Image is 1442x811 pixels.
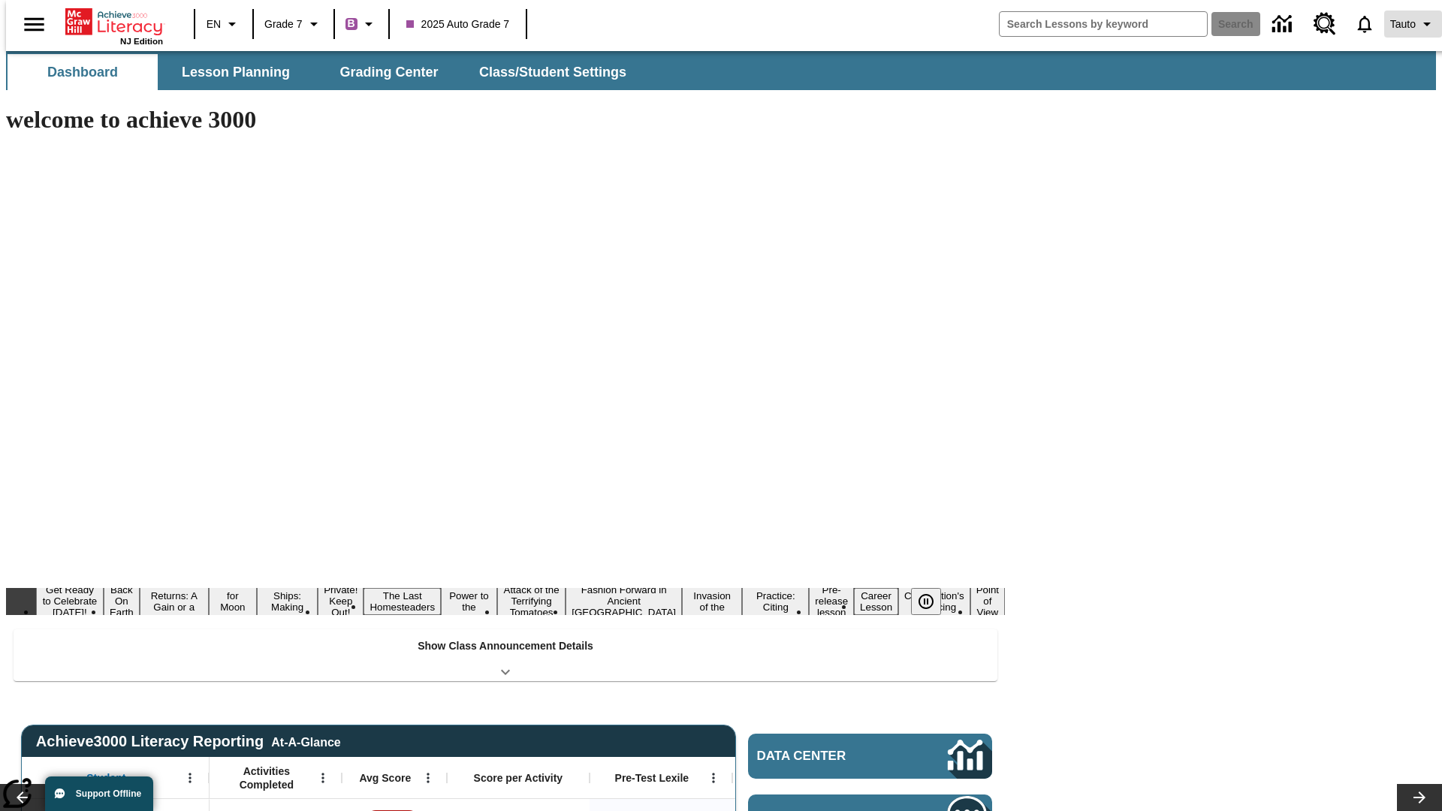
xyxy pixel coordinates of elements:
[748,734,992,779] a: Data Center
[8,54,158,90] button: Dashboard
[970,582,1005,620] button: Slide 16 Point of View
[45,776,153,811] button: Support Offline
[911,588,956,615] div: Pause
[6,51,1436,90] div: SubNavbar
[1305,4,1345,44] a: Resource Center, Will open in new tab
[6,54,640,90] div: SubNavbar
[898,577,970,626] button: Slide 15 The Constitution's Balancing Act
[36,733,341,750] span: Achieve3000 Literacy Reporting
[264,17,303,32] span: Grade 7
[6,106,1005,134] h1: welcome to achieve 3000
[207,17,221,32] span: EN
[339,64,438,81] span: Grading Center
[200,11,248,38] button: Language: EN, Select a language
[406,17,510,32] span: 2025 Auto Grade 7
[76,788,141,799] span: Support Offline
[179,767,201,789] button: Open Menu
[1000,12,1207,36] input: search field
[6,12,219,26] body: Maximum 600 characters Press Escape to exit toolbar Press Alt + F10 to reach toolbar
[854,588,898,615] button: Slide 14 Career Lesson
[615,771,689,785] span: Pre-Test Lexile
[348,14,355,33] span: B
[497,582,566,620] button: Slide 9 Attack of the Terrifying Tomatoes
[182,64,290,81] span: Lesson Planning
[1397,784,1442,811] button: Lesson carousel, Next
[441,577,497,626] button: Slide 8 Solar Power to the People
[474,771,563,785] span: Score per Activity
[86,771,125,785] span: Student
[757,749,897,764] span: Data Center
[47,64,118,81] span: Dashboard
[1345,5,1384,44] a: Notifications
[271,733,340,749] div: At-A-Glance
[314,54,464,90] button: Grading Center
[467,54,638,90] button: Class/Student Settings
[702,767,725,789] button: Open Menu
[418,638,593,654] p: Show Class Announcement Details
[742,577,809,626] button: Slide 12 Mixed Practice: Citing Evidence
[161,54,311,90] button: Lesson Planning
[1390,17,1416,32] span: Tauto
[12,2,56,47] button: Open side menu
[209,577,257,626] button: Slide 4 Time for Moon Rules?
[1263,4,1305,45] a: Data Center
[911,588,941,615] button: Pause
[14,629,997,681] div: Show Class Announcement Details
[217,764,316,791] span: Activities Completed
[809,582,854,620] button: Slide 13 Pre-release lesson
[1384,11,1442,38] button: Profile/Settings
[359,771,411,785] span: Avg Score
[257,577,318,626] button: Slide 5 Cruise Ships: Making Waves
[120,37,163,46] span: NJ Edition
[318,582,364,620] button: Slide 6 Private! Keep Out!
[417,767,439,789] button: Open Menu
[258,11,329,38] button: Grade: Grade 7, Select a grade
[140,577,209,626] button: Slide 3 Free Returns: A Gain or a Drain?
[65,7,163,37] a: Home
[479,64,626,81] span: Class/Student Settings
[566,582,682,620] button: Slide 10 Fashion Forward in Ancient Rome
[364,588,441,615] button: Slide 7 The Last Homesteaders
[65,5,163,46] div: Home
[682,577,742,626] button: Slide 11 The Invasion of the Free CD
[339,11,384,38] button: Boost Class color is purple. Change class color
[36,582,104,620] button: Slide 1 Get Ready to Celebrate Juneteenth!
[312,767,334,789] button: Open Menu
[104,582,140,620] button: Slide 2 Back On Earth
